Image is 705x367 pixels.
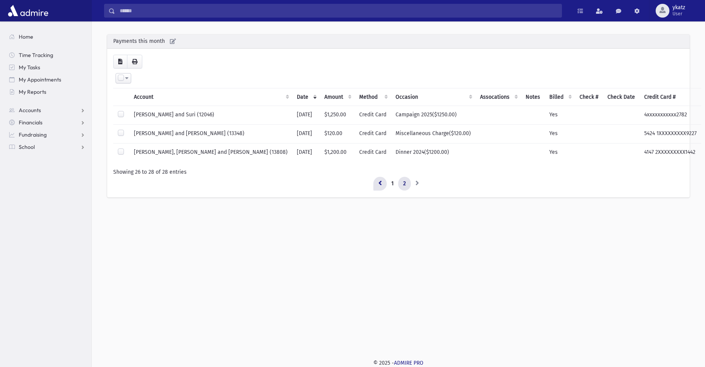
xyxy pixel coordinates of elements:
[292,106,320,125] td: [DATE]
[129,125,292,144] td: [PERSON_NAME] and [PERSON_NAME] (13348)
[640,144,701,162] td: 4147 2XXXXXXXXX1442
[104,359,693,367] div: © 2025 -
[3,31,91,43] a: Home
[672,11,685,17] span: User
[640,106,701,125] td: 4xxxxxxxxxxx2782
[521,88,545,106] th: Notes
[19,33,33,40] span: Home
[3,104,91,116] a: Accounts
[19,76,61,83] span: My Appointments
[19,107,41,114] span: Accounts
[129,88,292,106] th: Account: activate to sort column ascending
[545,144,575,162] td: Yes
[355,125,391,144] td: Credit Card
[391,106,475,125] td: Campaign 2025($1250.00)
[3,141,91,153] a: School
[19,64,40,71] span: My Tasks
[391,144,475,162] td: Dinner 2024($1200.00)
[19,88,46,95] span: My Reports
[672,5,685,11] span: ykatz
[603,88,640,106] th: Check Date
[292,125,320,144] td: [DATE]
[391,88,475,106] th: Occasion : activate to sort column ascending
[394,360,423,366] a: ADMIRE PRO
[355,144,391,162] td: Credit Card
[129,144,292,162] td: [PERSON_NAME], [PERSON_NAME] and [PERSON_NAME] (13808)
[19,131,47,138] span: Fundraising
[3,73,91,86] a: My Appointments
[545,106,575,125] td: Yes
[107,34,690,49] div: Payments this month
[129,106,292,125] td: [PERSON_NAME] and Suri (12046)
[386,177,399,191] a: 1
[127,55,142,69] button: Print
[355,88,391,106] th: Method : activate to sort column ascending
[640,88,701,106] th: Credit Card #
[292,144,320,162] td: [DATE]
[545,125,575,144] td: Yes
[3,49,91,61] a: Time Tracking
[640,125,701,144] td: 5424 1XXXXXXXXX9227
[292,88,320,106] th: Date : activate to sort column ascending
[355,106,391,125] td: Credit Card
[320,106,355,125] td: $1,250.00
[3,116,91,129] a: Financials
[320,125,355,144] td: $120.00
[115,4,562,18] input: Search
[113,168,684,176] div: Showing 26 to 28 of 28 entries
[545,88,575,106] th: Billed : activate to sort column ascending
[3,61,91,73] a: My Tasks
[19,119,42,126] span: Financials
[3,129,91,141] a: Fundraising
[320,88,355,106] th: Amount : activate to sort column ascending
[113,55,127,69] button: CSV
[19,52,53,59] span: Time Tracking
[6,3,50,18] img: AdmirePro
[575,88,603,106] th: Check #
[391,125,475,144] td: Miscellaneous Charge($120.00)
[320,144,355,162] td: $1,200.00
[475,88,521,106] th: Assocations: activate to sort column ascending
[3,86,91,98] a: My Reports
[19,144,35,150] span: School
[398,177,411,191] a: 2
